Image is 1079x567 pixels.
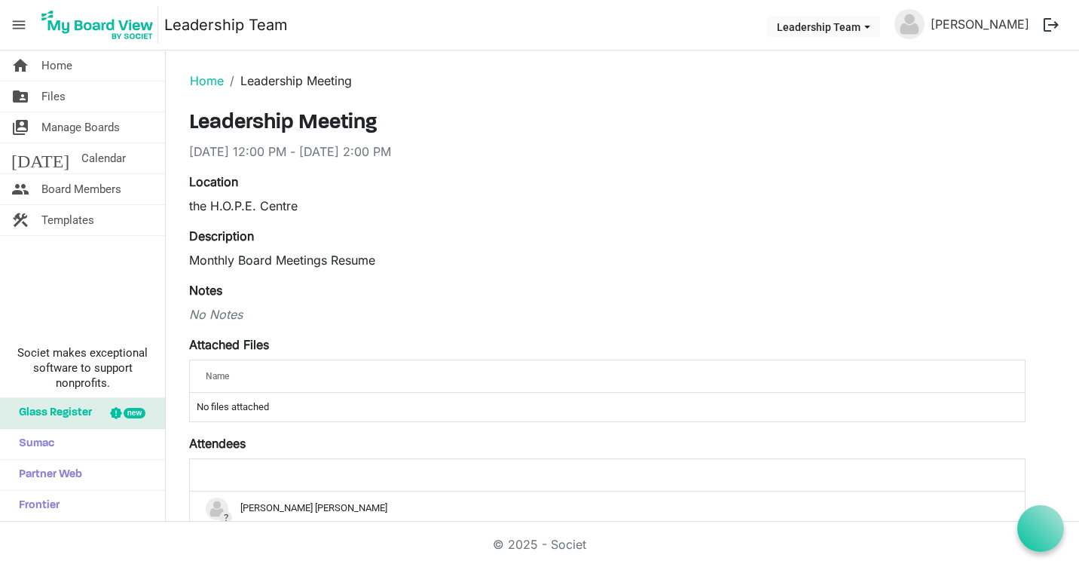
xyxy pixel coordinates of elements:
a: [PERSON_NAME] [925,9,1035,39]
span: Frontier [11,491,60,521]
button: logout [1035,9,1067,41]
span: menu [5,11,33,39]
span: Name [206,371,229,382]
td: No files attached [190,393,1025,421]
a: © 2025 - Societ [493,537,586,552]
span: Files [41,81,66,112]
span: ? [219,511,232,524]
li: Leadership Meeting [224,72,352,90]
label: Attendees [189,434,246,452]
label: Notes [189,281,222,299]
a: Home [190,73,224,88]
label: Location [189,173,238,191]
span: construction [11,205,29,235]
span: Calendar [81,143,126,173]
img: no-profile-picture.svg [894,9,925,39]
div: the H.O.P.E. Centre [189,197,1026,215]
span: Partner Web [11,460,82,490]
p: Monthly Board Meetings Resume [189,251,1026,269]
h3: Leadership Meeting [189,111,1026,136]
label: Description [189,227,254,245]
span: [DATE] [11,143,69,173]
span: home [11,51,29,81]
span: switch_account [11,112,29,143]
div: No Notes [189,305,1026,323]
a: Leadership Team [164,10,288,40]
span: folder_shared [11,81,29,112]
span: Glass Register [11,398,92,428]
span: Manage Boards [41,112,120,143]
label: Attached Files [189,336,269,354]
button: Leadership Team dropdownbutton [767,16,880,37]
span: Societ makes exceptional software to support nonprofits. [7,345,158,391]
span: Home [41,51,72,81]
div: [DATE] 12:00 PM - [DATE] 2:00 PM [189,143,1026,161]
div: new [124,408,145,418]
span: Sumac [11,429,54,459]
span: Templates [41,205,94,235]
img: My Board View Logo [37,6,158,44]
a: My Board View Logo [37,6,164,44]
img: no-profile-picture.svg [206,498,228,520]
span: Board Members [41,174,121,204]
td: ? James Grant Latchford is template cell column header [190,492,1025,526]
div: [PERSON_NAME] [PERSON_NAME] [206,498,1009,520]
span: people [11,174,29,204]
